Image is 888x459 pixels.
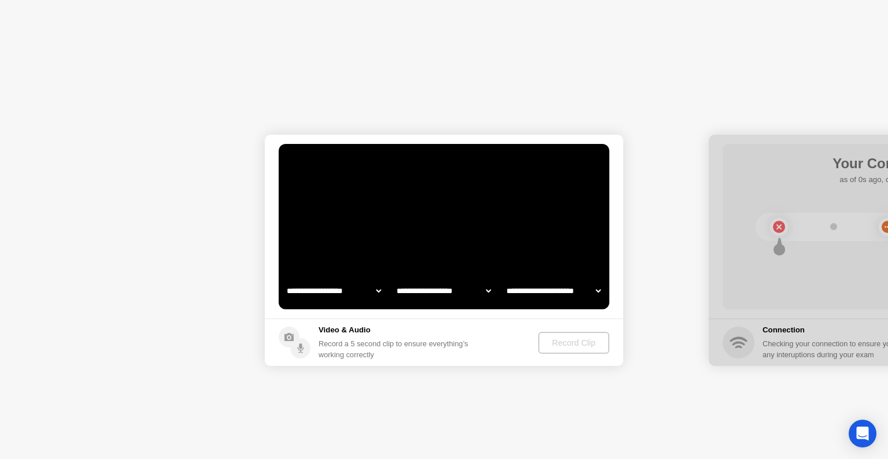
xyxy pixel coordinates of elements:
div: Open Intercom Messenger [849,420,876,447]
select: Available cameras [284,279,383,302]
h5: Video & Audio [319,324,473,336]
div: Record a 5 second clip to ensure everything’s working correctly [319,338,473,360]
button: Record Clip [538,332,609,354]
select: Available microphones [504,279,603,302]
div: Record Clip [543,338,605,347]
select: Available speakers [394,279,493,302]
